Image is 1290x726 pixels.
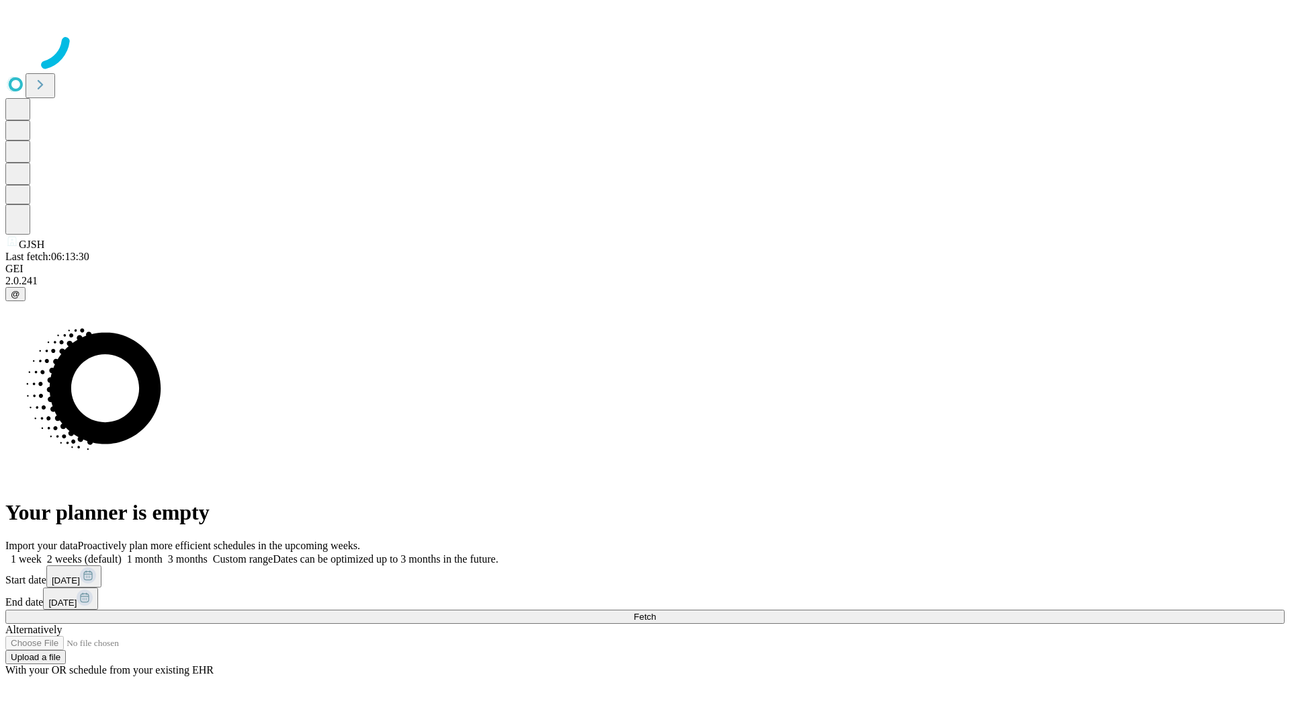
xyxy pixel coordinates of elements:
[5,251,89,262] span: Last fetch: 06:13:30
[47,553,122,565] span: 2 weeks (default)
[5,650,66,664] button: Upload a file
[127,553,163,565] span: 1 month
[52,575,80,586] span: [DATE]
[48,598,77,608] span: [DATE]
[43,588,98,610] button: [DATE]
[5,565,1285,588] div: Start date
[19,239,44,250] span: GJSH
[5,664,214,676] span: With your OR schedule from your existing EHR
[46,565,101,588] button: [DATE]
[11,289,20,299] span: @
[213,553,273,565] span: Custom range
[168,553,208,565] span: 3 months
[5,624,62,635] span: Alternatively
[5,588,1285,610] div: End date
[5,287,26,301] button: @
[273,553,498,565] span: Dates can be optimized up to 3 months in the future.
[5,610,1285,624] button: Fetch
[634,612,656,622] span: Fetch
[5,500,1285,525] h1: Your planner is empty
[5,263,1285,275] div: GEI
[5,540,78,551] span: Import your data
[5,275,1285,287] div: 2.0.241
[11,553,42,565] span: 1 week
[78,540,360,551] span: Proactively plan more efficient schedules in the upcoming weeks.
